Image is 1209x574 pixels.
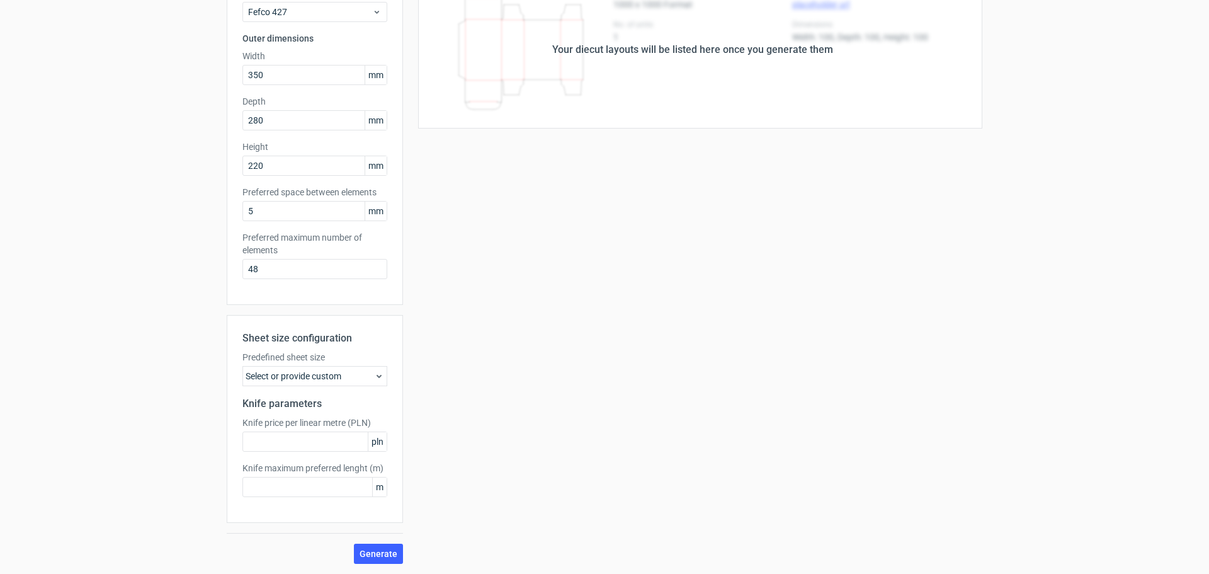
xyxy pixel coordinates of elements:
label: Depth [242,95,387,108]
h2: Knife parameters [242,396,387,411]
label: Width [242,50,387,62]
label: Preferred space between elements [242,186,387,198]
label: Knife maximum preferred lenght (m) [242,462,387,474]
span: mm [365,202,387,221]
label: Height [242,141,387,153]
span: mm [365,66,387,84]
span: mm [365,156,387,175]
button: Generate [354,544,403,564]
h3: Outer dimensions [242,32,387,45]
span: Fefco 427 [248,6,372,18]
div: Your diecut layouts will be listed here once you generate them [552,42,833,57]
label: Preferred maximum number of elements [242,231,387,256]
span: m [372,478,387,497]
label: Knife price per linear metre (PLN) [242,416,387,429]
label: Predefined sheet size [242,351,387,364]
span: Generate [360,549,397,558]
h2: Sheet size configuration [242,331,387,346]
span: mm [365,111,387,130]
span: pln [368,432,387,451]
div: Select or provide custom [242,366,387,386]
